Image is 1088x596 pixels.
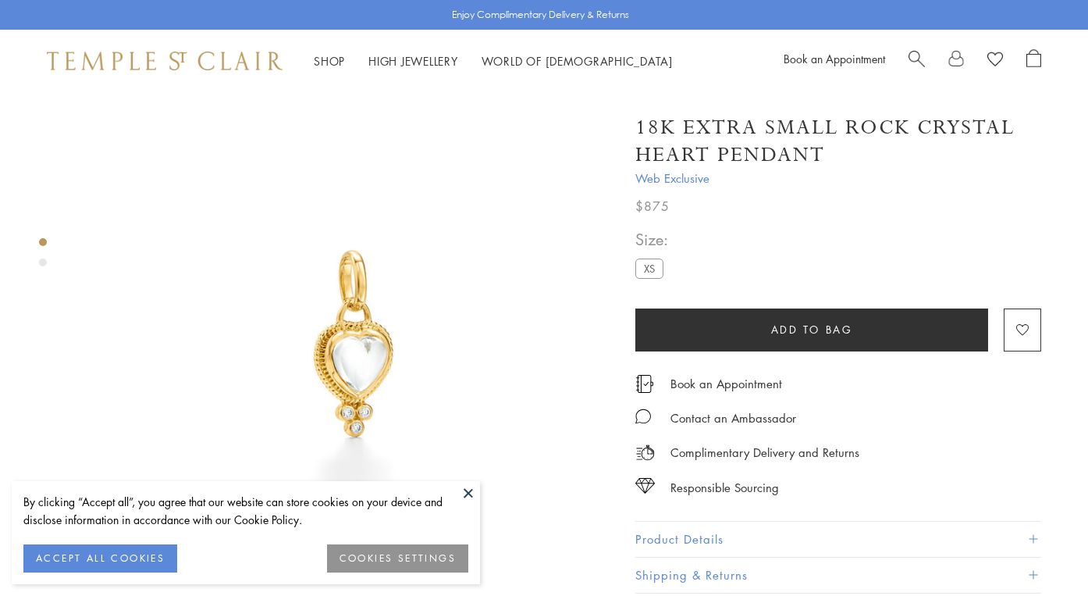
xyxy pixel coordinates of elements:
img: Temple St. Clair [47,52,283,70]
button: ACCEPT ALL COOKIES [23,544,177,573]
a: High JewelleryHigh Jewellery [368,53,458,69]
a: Book an Appointment [670,375,782,392]
img: MessageIcon-01_2.svg [635,409,651,424]
nav: Main navigation [314,52,673,71]
button: Shipping & Returns [635,558,1041,593]
div: Product gallery navigation [39,234,47,279]
img: icon_delivery.svg [635,443,655,462]
button: COOKIES SETTINGS [327,544,468,573]
a: Open Shopping Bag [1026,49,1041,73]
span: Size: [635,227,670,252]
iframe: Gorgias live chat messenger [1010,523,1072,580]
div: Contact an Ambassador [670,409,796,428]
a: Book an Appointment [784,51,885,66]
h1: 18K Extra Small Rock Crystal Heart Pendant [635,114,1041,169]
div: Responsible Sourcing [670,478,779,498]
button: Add to bag [635,309,988,352]
p: Complimentary Delivery and Returns [670,443,859,462]
a: ShopShop [314,53,345,69]
a: Search [908,49,925,73]
a: View Wishlist [987,49,1003,73]
img: icon_sourcing.svg [635,478,655,494]
button: Product Details [635,522,1041,557]
div: By clicking “Accept all”, you agree that our website can store cookies on your device and disclos... [23,493,468,529]
img: icon_appointment.svg [635,375,654,393]
p: Enjoy Complimentary Delivery & Returns [452,7,629,23]
a: World of [DEMOGRAPHIC_DATA]World of [DEMOGRAPHIC_DATA] [482,53,673,69]
label: XS [635,259,663,278]
span: Web Exclusive [635,169,1041,188]
span: $875 [635,196,670,216]
span: Add to bag [771,321,853,338]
